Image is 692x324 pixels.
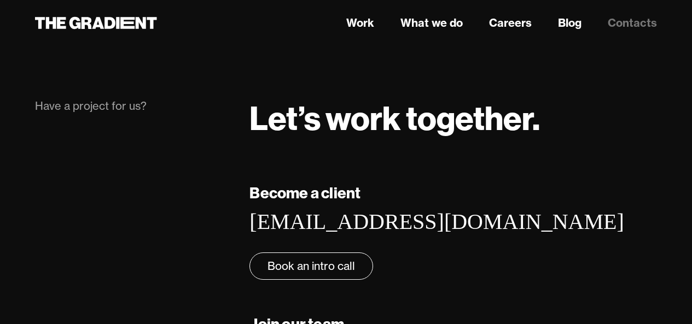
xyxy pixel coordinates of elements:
[558,15,581,31] a: Blog
[400,15,463,31] a: What we do
[249,252,373,280] a: Book an intro call
[35,98,228,114] div: Have a project for us?
[346,15,374,31] a: Work
[249,209,624,234] a: [EMAIL_ADDRESS][DOMAIN_NAME]‍
[249,97,540,139] strong: Let’s work together.
[608,15,657,31] a: Contacts
[489,15,532,31] a: Careers
[249,183,360,202] strong: Become a client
